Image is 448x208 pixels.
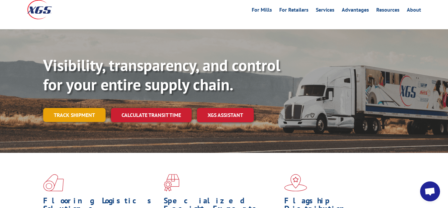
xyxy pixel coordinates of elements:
[43,108,106,122] a: Track shipment
[342,7,369,15] a: Advantages
[279,7,309,15] a: For Retailers
[164,174,179,191] img: xgs-icon-focused-on-flooring-red
[252,7,272,15] a: For Mills
[43,174,64,191] img: xgs-icon-total-supply-chain-intelligence-red
[284,174,307,191] img: xgs-icon-flagship-distribution-model-red
[407,7,421,15] a: About
[197,108,254,122] a: XGS ASSISTANT
[316,7,334,15] a: Services
[111,108,192,122] a: Calculate transit time
[43,55,280,95] b: Visibility, transparency, and control for your entire supply chain.
[420,181,440,201] div: Open chat
[376,7,400,15] a: Resources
